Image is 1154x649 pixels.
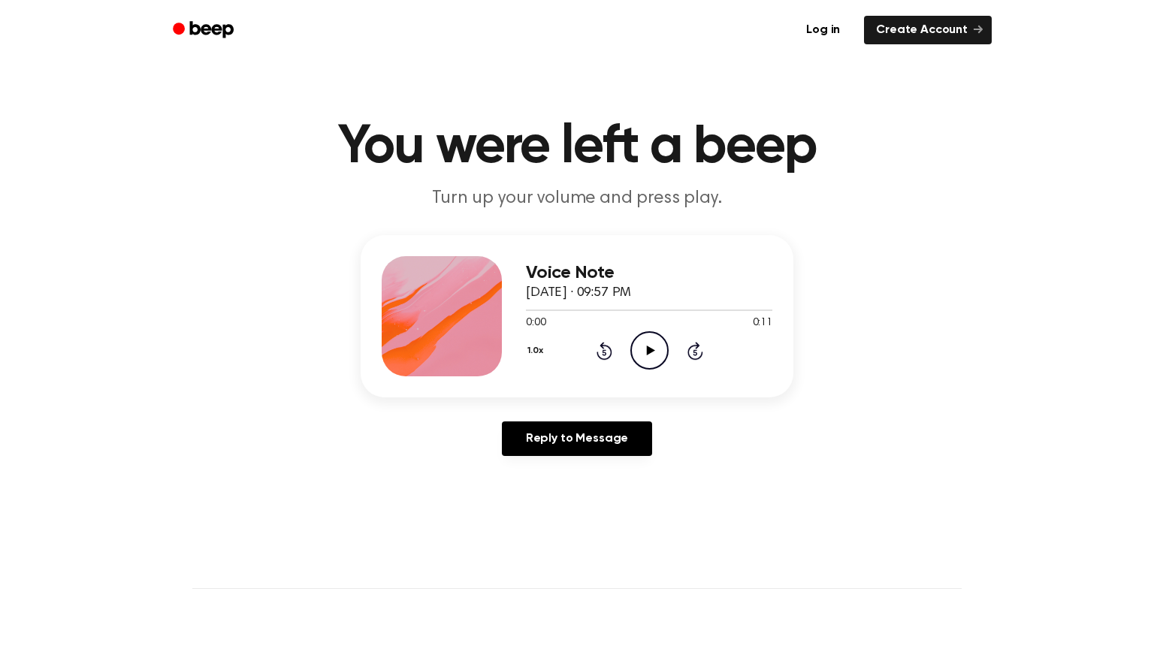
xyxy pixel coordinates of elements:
[502,421,652,456] a: Reply to Message
[864,16,992,44] a: Create Account
[753,315,772,331] span: 0:11
[192,120,962,174] h1: You were left a beep
[526,315,545,331] span: 0:00
[526,286,631,300] span: [DATE] · 09:57 PM
[288,186,865,211] p: Turn up your volume and press play.
[526,338,548,364] button: 1.0x
[791,13,855,47] a: Log in
[526,263,772,283] h3: Voice Note
[162,16,247,45] a: Beep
